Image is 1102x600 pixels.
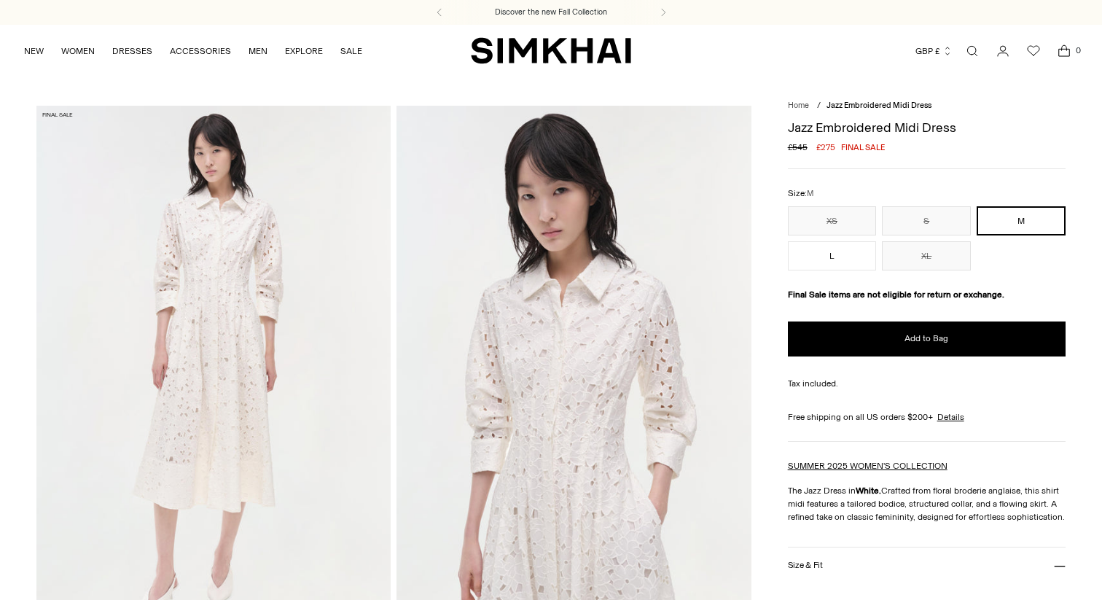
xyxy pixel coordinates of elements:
button: M [977,206,1066,235]
h3: Size & Fit [788,561,823,570]
h1: Jazz Embroidered Midi Dress [788,121,1066,134]
span: M [807,189,813,198]
a: MEN [249,35,267,67]
button: GBP £ [915,35,953,67]
button: L [788,241,877,270]
a: SALE [340,35,362,67]
a: Wishlist [1019,36,1048,66]
a: Go to the account page [988,36,1017,66]
p: The Jazz Dress in Crafted from floral broderie anglaise, this shirt midi features a tailored bodi... [788,484,1066,523]
span: £275 [816,141,835,154]
button: Size & Fit [788,548,1066,585]
strong: Final Sale items are not eligible for return or exchange. [788,289,1004,300]
a: SIMKHAI [471,36,631,65]
button: S [882,206,971,235]
span: 0 [1071,44,1085,57]
s: £545 [788,141,808,154]
span: Add to Bag [904,332,948,345]
div: / [817,100,821,112]
div: Free shipping on all US orders $200+ [788,410,1066,424]
span: Jazz Embroidered Midi Dress [826,101,931,110]
label: Size: [788,187,813,200]
div: Tax included. [788,377,1066,390]
a: Open cart modal [1050,36,1079,66]
strong: White. [856,486,881,496]
a: DRESSES [112,35,152,67]
a: Open search modal [958,36,987,66]
button: Add to Bag [788,322,1066,357]
nav: breadcrumbs [788,100,1066,112]
a: Home [788,101,809,110]
a: NEW [24,35,44,67]
button: XS [788,206,877,235]
a: EXPLORE [285,35,323,67]
a: SUMMER 2025 WOMEN'S COLLECTION [788,461,947,471]
button: XL [882,241,971,270]
a: Details [937,410,964,424]
a: Discover the new Fall Collection [495,7,607,18]
a: ACCESSORIES [170,35,231,67]
a: WOMEN [61,35,95,67]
